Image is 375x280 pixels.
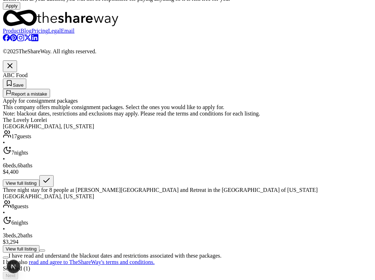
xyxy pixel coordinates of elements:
[3,265,372,272] div: Selected ( 1 )
[3,162,372,169] div: 6 beds, 6 baths
[3,253,372,265] div: I have read and understand the blackout dates and restrictions associated with these packages. I ...
[11,203,28,209] span: 8 guests
[3,28,21,34] a: Product
[11,220,28,226] span: 6 nights
[3,123,372,130] div: [GEOGRAPHIC_DATA], [US_STATE]
[21,28,32,34] a: Blog
[3,156,372,162] div: •
[3,117,372,123] div: The Lovely Lorelei
[13,82,23,88] span: Save
[3,272,18,279] button: Next
[3,169,372,175] div: $4,400
[11,150,28,156] span: 7 nights
[3,226,372,232] div: •
[3,210,372,216] div: •
[29,259,154,265] a: read and agree to TheShareWay's terms and conditions.
[32,28,48,34] a: Pricing
[3,48,372,55] p: © 2025 TheShareWay. All rights reserved.
[3,232,372,239] div: 3 beds, 2 baths
[3,111,372,117] div: Note: blackout dates, restrictions and exclusions may apply. Please read the terms and conditions...
[3,245,39,253] button: View full listing
[3,193,372,200] div: [GEOGRAPHIC_DATA], [US_STATE]
[11,133,31,139] span: 17 guests
[3,79,26,89] button: Save
[3,187,372,193] div: Three night stay for 8 people at [PERSON_NAME][GEOGRAPHIC_DATA] and Retreat in the [GEOGRAPHIC_DA...
[3,140,372,146] div: •
[3,2,20,10] button: Apply
[3,98,372,104] div: Apply for consignment packages
[3,239,372,245] div: $3,294
[3,28,372,34] nav: quick links
[3,72,372,79] div: ABC Food
[48,28,61,34] a: Legal
[3,179,39,187] button: View full listing
[3,104,372,111] div: This company offers multiple consignment packages. Select the ones you would like to apply for.
[61,28,75,34] a: Email
[3,89,50,98] button: Report a mistake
